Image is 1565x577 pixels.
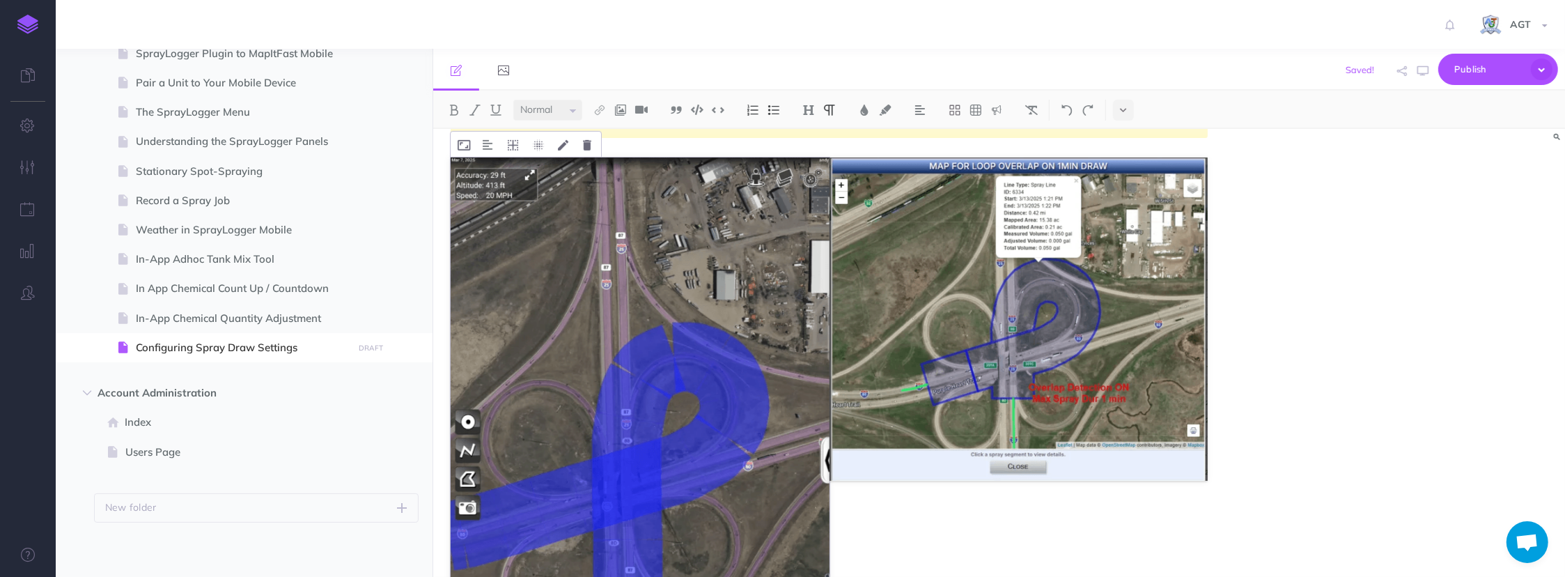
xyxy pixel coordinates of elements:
span: In-App Adhoc Tank Mix Tool [136,251,349,268]
span: Index [125,414,349,431]
img: Bold button [448,105,460,116]
img: Headings dropdown button [802,105,815,116]
span: Understanding the SprayLogger Panels [136,133,349,150]
span: Users Page [125,444,349,461]
img: Callout dropdown menu button [990,105,1003,116]
img: Alignment dropdown menu button [483,139,492,151]
small: DRAFT [359,344,383,353]
img: Inline code button [712,105,724,115]
img: Link button [593,105,606,116]
span: In-App Chemical Quantity Adjustment [136,310,349,327]
img: Add video button [635,105,648,116]
button: New folder [94,493,419,523]
span: Record a Spray Job [136,192,349,209]
span: Pair a Unit to Your Mobile Device [136,75,349,91]
img: Create table button [970,105,982,116]
img: Alignment dropdown menu button [914,105,926,116]
img: Text color button [858,105,871,116]
span: Stationary Spot-Spraying [136,163,349,180]
img: Code block button [691,105,703,115]
span: The SprayLogger Menu [136,104,349,121]
button: DRAFT [354,340,389,356]
img: Blockquote button [670,105,683,116]
img: Add image button [614,105,627,116]
img: Redo [1082,105,1094,116]
img: Undo [1061,105,1073,116]
button: Publish [1438,54,1558,85]
span: In App Chemical Count Up / Countdown [136,280,349,297]
span: SprayLogger Plugin to MapItFast Mobile [136,45,349,62]
img: dOldbt48ARAQdzmFVWxf.png [830,157,1208,481]
img: Ordered list button [747,105,759,116]
img: Clear styles button [1025,105,1038,116]
img: Italic button [469,105,481,116]
img: Text background color button [879,105,891,116]
span: Saved! [1346,64,1374,75]
span: Configuring Spray Draw Settings [136,339,349,356]
span: Weather in SprayLogger Mobile [136,222,349,238]
img: Underline button [490,105,502,116]
img: Unordered list button [768,105,780,116]
span: Account Administration [98,385,332,401]
img: Paragraph button [823,105,836,116]
img: iCxL6hB4gPtK36lnwjqkK90dLekSAv8p9JC67nPZ.png [1479,13,1503,38]
span: Publish [1454,59,1524,80]
span: AGT [1503,18,1538,31]
a: Open chat [1506,521,1548,563]
img: logo-mark.svg [17,15,38,34]
p: New folder [105,500,157,515]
